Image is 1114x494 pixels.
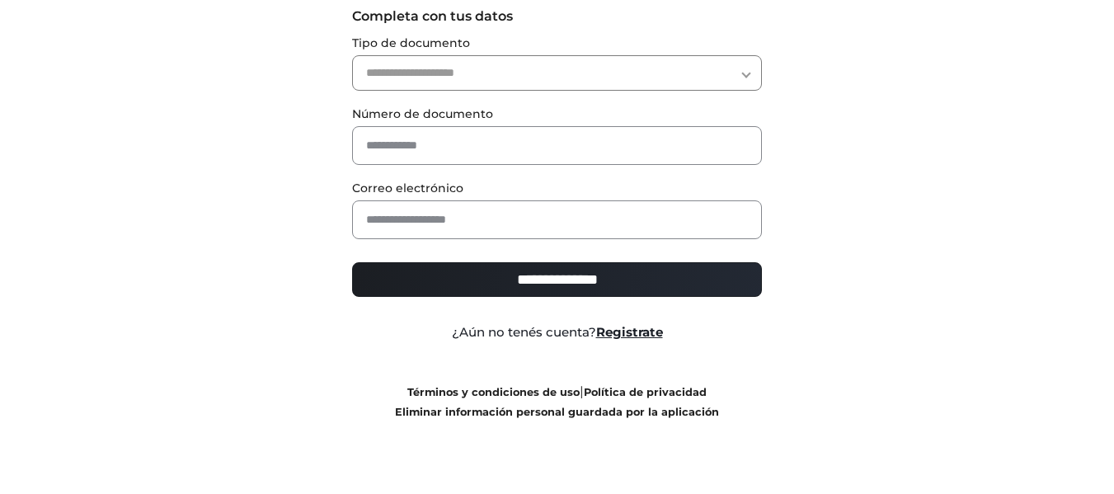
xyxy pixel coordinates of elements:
a: Política de privacidad [584,386,707,398]
a: Términos y condiciones de uso [407,386,580,398]
div: ¿Aún no tenés cuenta? [340,323,774,342]
a: Eliminar información personal guardada por la aplicación [395,406,719,418]
a: Registrate [596,324,663,340]
label: Completa con tus datos [352,7,762,26]
label: Número de documento [352,106,762,123]
label: Correo electrónico [352,180,762,197]
label: Tipo de documento [352,35,762,52]
div: | [340,382,774,421]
